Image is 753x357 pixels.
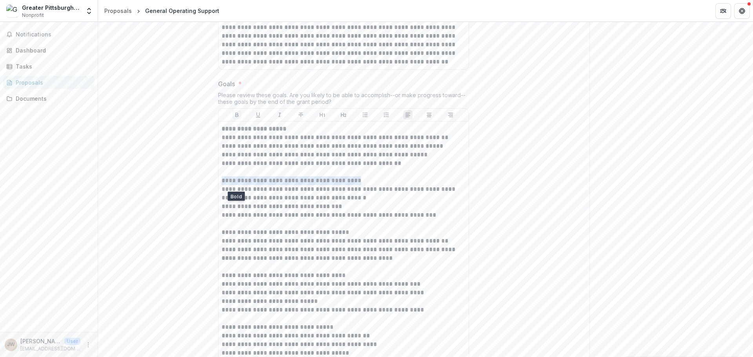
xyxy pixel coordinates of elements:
button: Align Center [424,110,434,120]
button: Ordered List [382,110,391,120]
p: Goals [218,79,235,89]
button: Bullet List [360,110,370,120]
img: Greater Pittsburgh Arts Council [6,5,19,17]
div: Documents [16,94,88,103]
button: Align Right [446,110,455,120]
span: Notifications [16,31,91,38]
p: User [64,338,80,345]
div: John Watt [7,342,15,347]
button: Notifications [3,28,95,41]
button: More [84,340,93,350]
div: Please review these goals. Are you likely to be able to accomplish--or make progress toward--thes... [218,92,469,108]
button: Strike [296,110,306,120]
div: Proposals [104,7,132,15]
div: Dashboard [16,46,88,54]
a: Proposals [101,5,135,16]
button: Partners [715,3,731,19]
nav: breadcrumb [101,5,222,16]
div: Tasks [16,62,88,71]
p: [PERSON_NAME] [20,337,61,345]
button: Italicize [275,110,284,120]
a: Documents [3,92,95,105]
a: Dashboard [3,44,95,57]
button: Underline [253,110,263,120]
a: Tasks [3,60,95,73]
button: Get Help [734,3,750,19]
button: Open entity switcher [84,3,95,19]
div: Proposals [16,78,88,87]
p: [EMAIL_ADDRESS][DOMAIN_NAME] [20,345,80,352]
button: Align Left [403,110,413,120]
div: Greater Pittsburgh Arts Council [22,4,80,12]
span: Nonprofit [22,12,44,19]
button: Heading 2 [339,110,348,120]
button: Bold [232,110,242,120]
button: Heading 1 [318,110,327,120]
div: General Operating Support [145,7,219,15]
a: Proposals [3,76,95,89]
